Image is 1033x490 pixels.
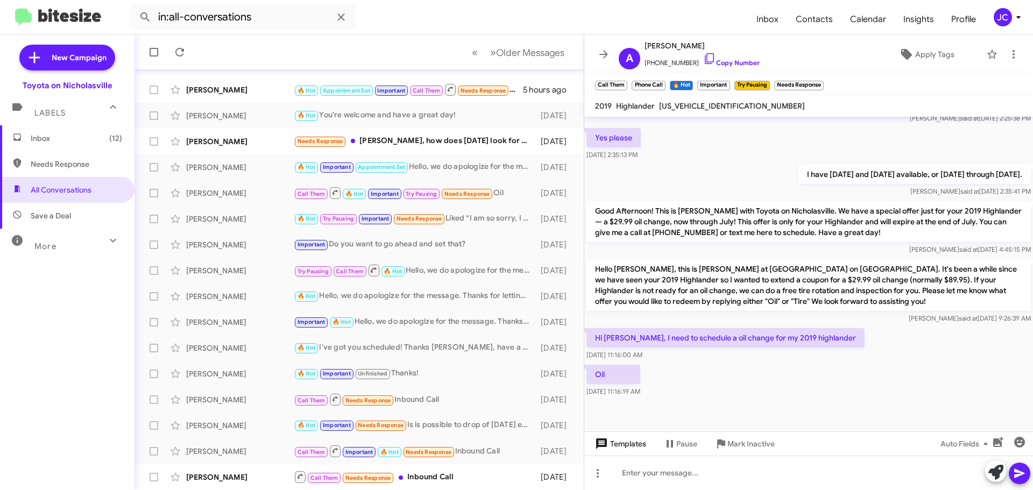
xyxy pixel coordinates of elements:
[186,214,294,224] div: [PERSON_NAME]
[940,434,992,453] span: Auto Fields
[298,138,343,145] span: Needs Response
[584,434,655,453] button: Templates
[586,351,642,359] span: [DATE] 11:16:00 AM
[586,201,1031,242] p: Good Afternoon! This is [PERSON_NAME] with Toyota on Nicholasville. We have a special offer just ...
[490,46,496,59] span: »
[294,470,535,484] div: Inbound Call
[298,241,326,248] span: Important
[34,108,66,118] span: Labels
[294,342,535,354] div: I've got you scheduled! Thanks [PERSON_NAME], have a great day!
[294,290,535,302] div: Hello, we do apologize for the message. Thanks for letting us know, we will update our records! H...
[298,87,316,94] span: 🔥 Hot
[294,419,535,431] div: Is is possible to drop of [DATE] evening for the 8am appt [DATE]?
[294,264,535,277] div: Hello, we do apologize for the message. Thanks for letting us know, we will update our records! H...
[186,265,294,276] div: [PERSON_NAME]
[586,365,640,384] p: Oil
[345,190,364,197] span: 🔥 Hot
[406,190,437,197] span: Try Pausing
[31,159,122,169] span: Needs Response
[910,114,1031,122] span: [PERSON_NAME] [DATE] 2:25:38 PM
[659,101,805,111] span: [US_VEHICLE_IDENTIFICATION_NUMBER]
[586,387,640,395] span: [DATE] 11:16:19 AM
[377,87,405,94] span: Important
[298,397,326,404] span: Call Them
[294,316,535,328] div: Hello, we do apologize for the message. Thanks for letting us know, we will update our records! H...
[336,268,364,275] span: Call Them
[380,449,399,456] span: 🔥 Hot
[535,214,575,224] div: [DATE]
[535,420,575,431] div: [DATE]
[298,293,316,300] span: 🔥 Hot
[323,87,370,94] span: Appointment Set
[371,190,399,197] span: Important
[444,190,490,197] span: Needs Response
[535,472,575,482] div: [DATE]
[186,317,294,328] div: [PERSON_NAME]
[294,186,535,200] div: Oil
[798,165,1031,184] p: I have [DATE] and [DATE] available, or [DATE] through [DATE].
[186,343,294,353] div: [PERSON_NAME]
[484,41,571,63] button: Next
[323,422,351,429] span: Important
[645,39,760,52] span: [PERSON_NAME]
[994,8,1012,26] div: JC
[130,4,356,30] input: Search
[616,101,655,111] span: Highlander
[345,474,391,481] span: Needs Response
[595,81,627,90] small: Call Them
[332,318,351,325] span: 🔥 Hot
[358,422,404,429] span: Needs Response
[909,314,1031,322] span: [PERSON_NAME] [DATE] 9:26:39 AM
[23,80,112,91] div: Toyota on Nicholasville
[959,314,978,322] span: said at
[186,472,294,482] div: [PERSON_NAME]
[34,242,56,251] span: More
[871,45,981,64] button: Apply Tags
[535,265,575,276] div: [DATE]
[345,397,391,404] span: Needs Response
[748,4,787,35] span: Inbox
[586,259,1031,311] p: Hello [PERSON_NAME], this is [PERSON_NAME] at [GEOGRAPHIC_DATA] on [GEOGRAPHIC_DATA]. It's been a...
[298,318,326,325] span: Important
[472,46,478,59] span: «
[465,41,484,63] button: Previous
[909,245,1031,253] span: [PERSON_NAME] [DATE] 4:45:15 PM
[535,239,575,250] div: [DATE]
[632,81,665,90] small: Phone Call
[298,370,316,377] span: 🔥 Hot
[384,268,402,275] span: 🔥 Hot
[787,4,841,35] span: Contacts
[345,449,373,456] span: Important
[697,81,730,90] small: Important
[943,4,985,35] a: Profile
[362,215,390,222] span: Important
[298,449,326,456] span: Call Them
[932,434,1001,453] button: Auto Fields
[910,187,1031,195] span: [PERSON_NAME] [DATE] 2:35:41 PM
[294,238,535,251] div: Do you want to go ahead and set that?
[535,446,575,457] div: [DATE]
[915,45,954,64] span: Apply Tags
[960,114,979,122] span: said at
[523,84,575,95] div: 5 hours ago
[52,52,107,63] span: New Campaign
[413,87,441,94] span: Call Them
[645,52,760,68] span: [PHONE_NUMBER]
[186,446,294,457] div: [PERSON_NAME]
[186,162,294,173] div: [PERSON_NAME]
[734,81,770,90] small: Try Pausing
[586,328,865,347] p: Hi [PERSON_NAME], I need to schedule a oil change for my 2019 highlander
[895,4,943,35] a: Insights
[323,164,351,171] span: Important
[535,343,575,353] div: [DATE]
[706,434,783,453] button: Mark Inactive
[31,210,71,221] span: Save a Deal
[461,87,506,94] span: Needs Response
[535,188,575,198] div: [DATE]
[298,268,329,275] span: Try Pausing
[186,136,294,147] div: [PERSON_NAME]
[535,394,575,405] div: [DATE]
[841,4,895,35] a: Calendar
